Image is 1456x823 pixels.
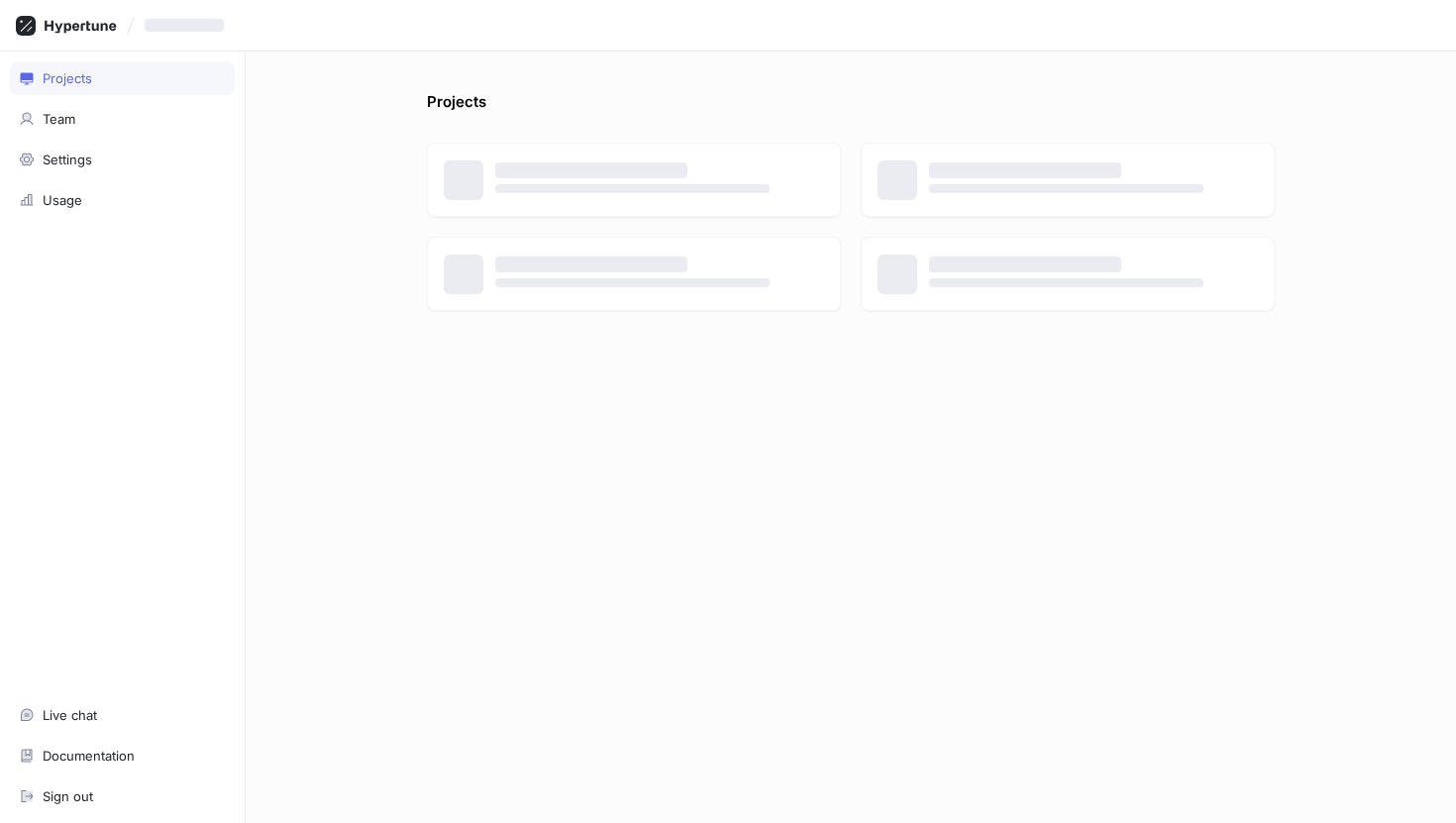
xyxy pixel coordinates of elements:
p: Projects [427,91,486,123]
a: Settings [10,143,235,176]
span: ‌ [495,162,687,178]
div: Sign out [43,788,93,804]
span: ‌ [929,184,1203,193]
a: Usage [10,183,235,217]
div: Team [43,111,75,127]
button: ‌ [137,9,240,42]
a: Projects [10,61,235,95]
span: ‌ [495,278,770,287]
a: Documentation [10,739,235,772]
span: ‌ [929,162,1121,178]
span: ‌ [929,257,1121,272]
a: Team [10,102,235,136]
div: Projects [43,70,92,86]
span: ‌ [929,278,1203,287]
span: ‌ [495,184,770,193]
span: ‌ [495,257,687,272]
div: Settings [43,152,92,167]
div: Documentation [43,748,135,764]
span: ‌ [145,19,224,32]
div: Usage [43,192,82,208]
div: Live chat [43,707,97,723]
